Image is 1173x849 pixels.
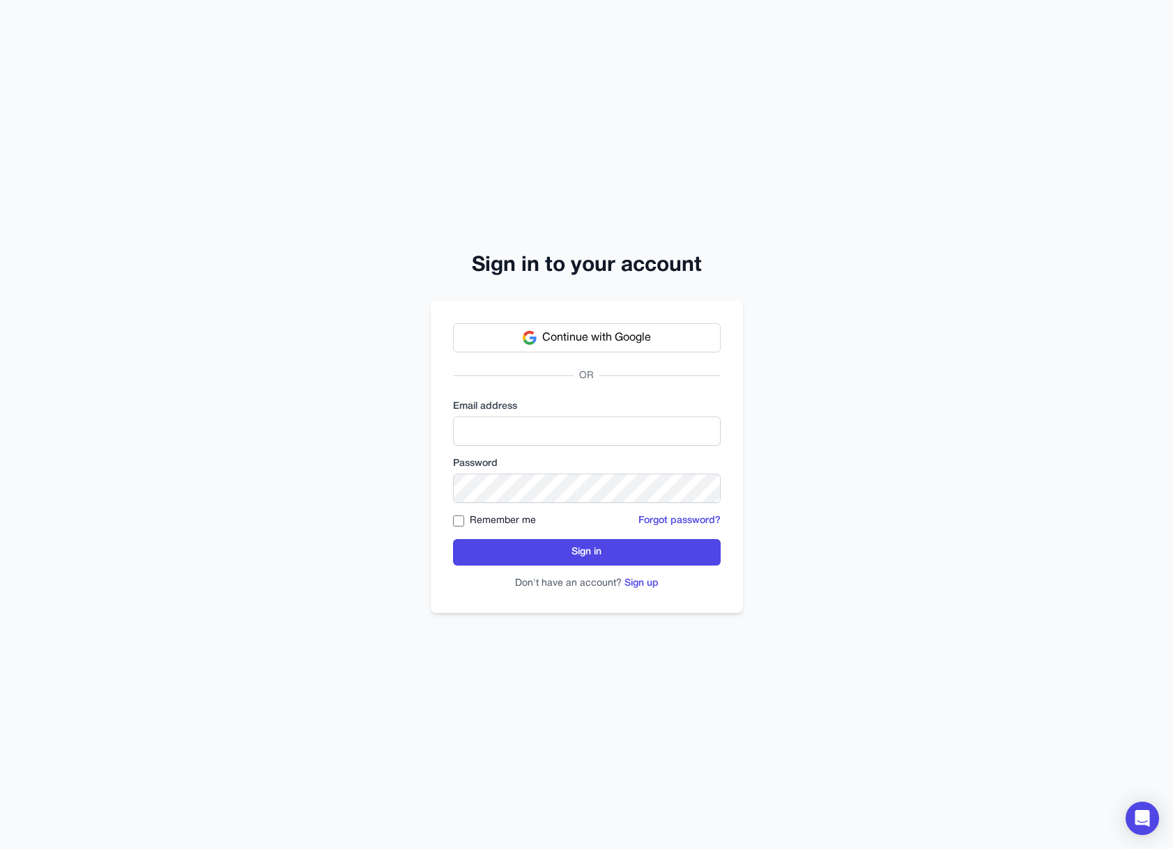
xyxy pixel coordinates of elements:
[453,539,721,566] button: Sign in
[453,400,721,414] label: Email address
[638,514,721,528] button: Forgot password?
[470,514,536,528] label: Remember me
[574,369,599,383] span: OR
[453,577,721,591] p: Don't have an account?
[453,457,721,471] label: Password
[431,254,743,279] h2: Sign in to your account
[542,329,651,346] span: Continue with Google
[453,323,721,352] button: Continue with Google
[523,331,537,345] img: Google
[1126,802,1159,835] div: Open Intercom Messenger
[624,577,659,591] button: Sign up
